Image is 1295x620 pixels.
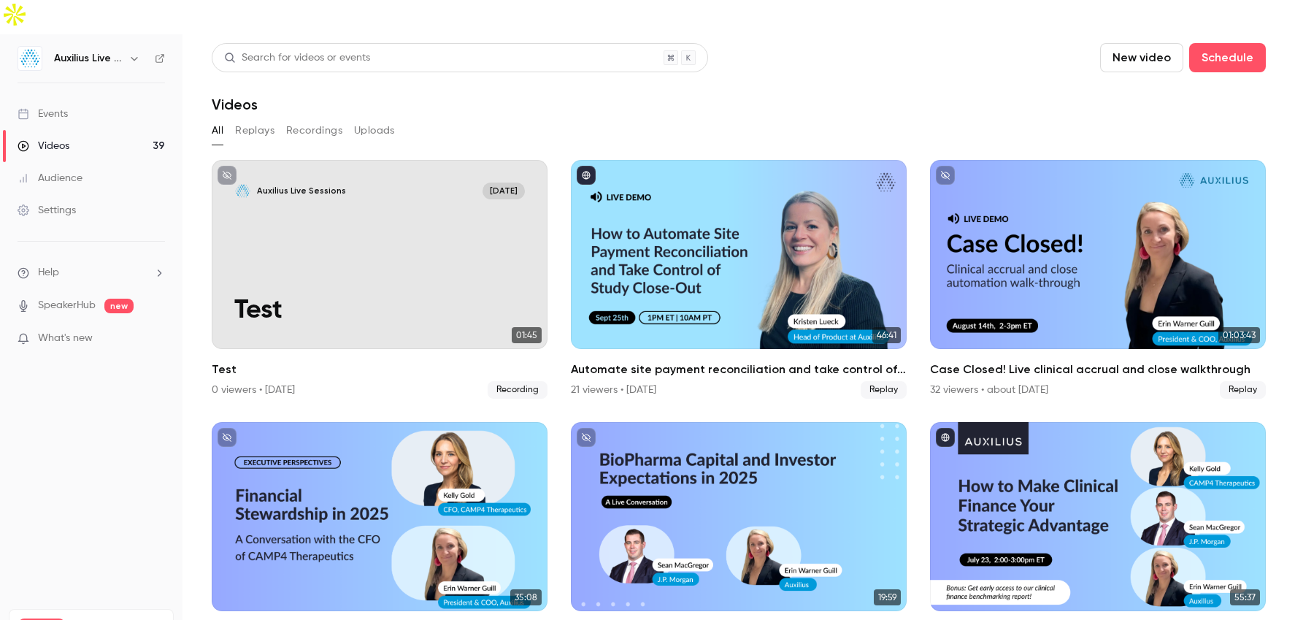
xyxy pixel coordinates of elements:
[38,331,93,346] span: What's new
[54,51,123,66] h6: Auxilius Live Sessions
[212,361,547,378] h2: Test
[218,166,237,185] button: unpublished
[1218,327,1260,343] span: 01:03:43
[936,166,955,185] button: unpublished
[234,183,251,199] img: Test
[18,107,68,121] div: Events
[1189,43,1266,72] button: Schedule
[257,185,346,197] p: Auxilius Live Sessions
[571,160,907,399] li: Automate site payment reconciliation and take control of study close-out
[354,119,395,142] button: Uploads
[18,171,82,185] div: Audience
[861,381,907,399] span: Replay
[936,428,955,447] button: published
[286,119,342,142] button: Recordings
[930,160,1266,399] li: Case Closed! Live clinical accrual and close walkthrough
[224,50,370,66] div: Search for videos or events
[38,265,59,280] span: Help
[1100,43,1183,72] button: New video
[234,296,525,326] p: Test
[38,298,96,313] a: SpeakerHub
[1230,589,1260,605] span: 55:37
[218,428,237,447] button: unpublished
[18,139,69,153] div: Videos
[483,183,525,199] span: [DATE]
[872,327,901,343] span: 46:41
[212,383,295,397] div: 0 viewers • [DATE]
[212,119,223,142] button: All
[571,383,656,397] div: 21 viewers • [DATE]
[577,166,596,185] button: published
[577,428,596,447] button: unpublished
[212,160,547,399] a: TestAuxilius Live Sessions[DATE]Test01:45Test0 viewers • [DATE]Recording
[930,383,1048,397] div: 32 viewers • about [DATE]
[212,96,258,113] h1: Videos
[930,160,1266,399] a: 01:03:43Case Closed! Live clinical accrual and close walkthrough32 viewers • about [DATE]Replay
[930,361,1266,378] h2: Case Closed! Live clinical accrual and close walkthrough
[104,299,134,313] span: new
[212,160,547,399] li: Test
[18,265,165,280] li: help-dropdown-opener
[18,47,42,70] img: Auxilius Live Sessions
[874,589,901,605] span: 19:59
[235,119,274,142] button: Replays
[571,361,907,378] h2: Automate site payment reconciliation and take control of study close-out
[512,327,542,343] span: 01:45
[18,203,76,218] div: Settings
[1220,381,1266,399] span: Replay
[510,589,542,605] span: 35:08
[571,160,907,399] a: 46:41Automate site payment reconciliation and take control of study close-out21 viewers • [DATE]R...
[488,381,547,399] span: Recording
